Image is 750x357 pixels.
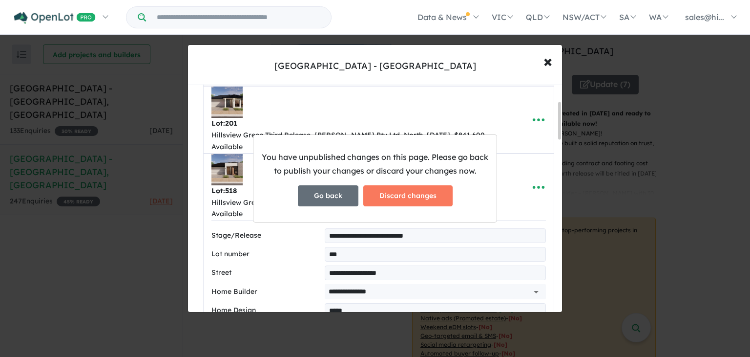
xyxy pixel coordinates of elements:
[148,7,329,28] input: Try estate name, suburb, builder or developer
[261,151,489,177] p: You have unpublished changes on this page. Please go back to publish your changes or discard your...
[14,12,96,24] img: Openlot PRO Logo White
[298,185,358,206] button: Go back
[685,12,724,22] span: sales@hi...
[363,185,453,206] button: Discard changes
